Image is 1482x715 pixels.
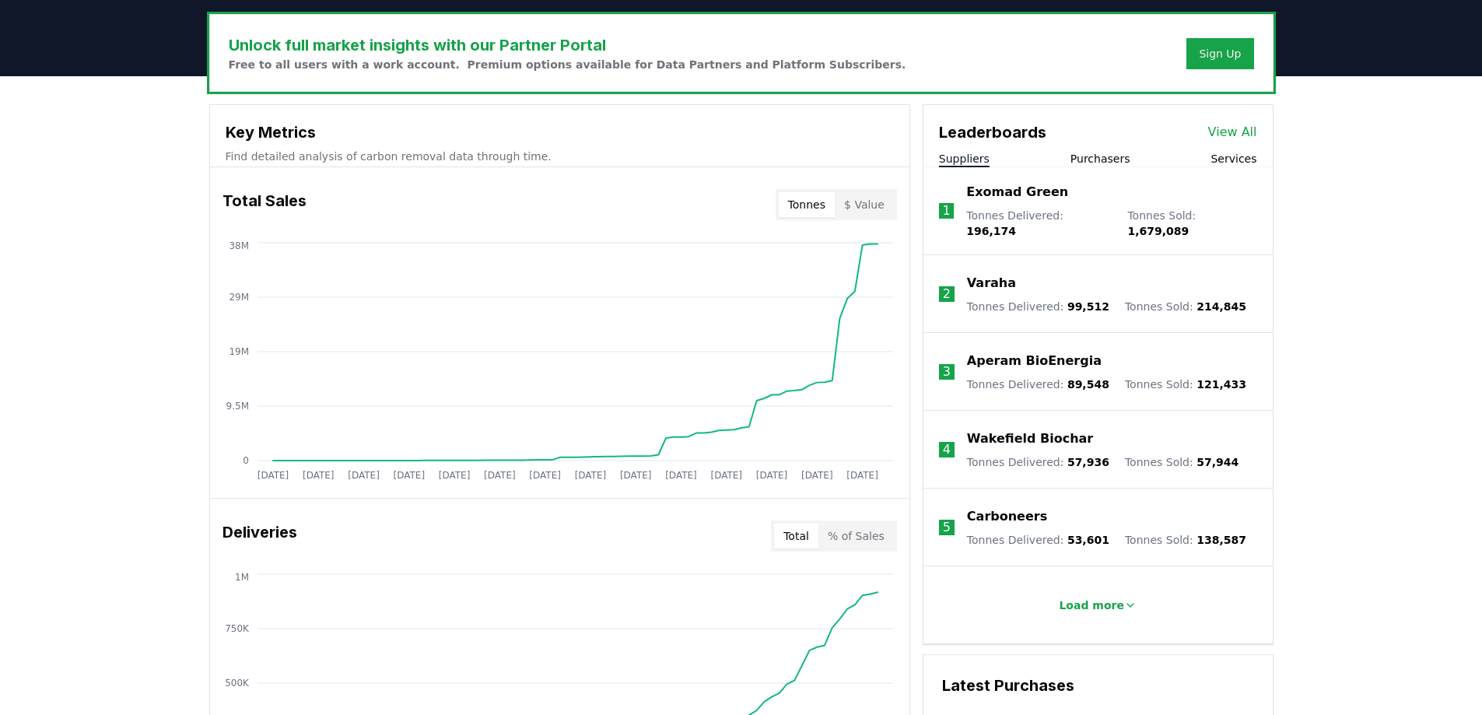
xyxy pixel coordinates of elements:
[1186,38,1253,69] button: Sign Up
[229,57,906,72] p: Free to all users with a work account. Premium options available for Data Partners and Platform S...
[529,470,561,481] tspan: [DATE]
[755,470,787,481] tspan: [DATE]
[225,623,250,634] tspan: 750K
[1067,534,1109,546] span: 53,601
[348,470,380,481] tspan: [DATE]
[943,363,951,381] p: 3
[1067,378,1109,391] span: 89,548
[967,507,1047,526] a: Carboneers
[943,285,951,303] p: 2
[243,455,249,466] tspan: 0
[967,274,1016,293] a: Varaha
[967,454,1109,470] p: Tonnes Delivered :
[1208,123,1257,142] a: View All
[943,518,951,537] p: 5
[1199,46,1241,61] a: Sign Up
[1196,534,1246,546] span: 138,587
[967,377,1109,392] p: Tonnes Delivered :
[222,520,297,552] h3: Deliveries
[229,292,249,303] tspan: 29M
[1059,598,1124,613] p: Load more
[226,149,894,164] p: Find detailed analysis of carbon removal data through time.
[257,470,289,481] tspan: [DATE]
[779,192,835,217] button: Tonnes
[1125,454,1239,470] p: Tonnes Sold :
[967,532,1109,548] p: Tonnes Delivered :
[1196,378,1246,391] span: 121,433
[1125,532,1246,548] p: Tonnes Sold :
[1127,208,1256,239] p: Tonnes Sold :
[1210,151,1256,166] button: Services
[1046,590,1149,621] button: Load more
[574,470,606,481] tspan: [DATE]
[484,470,516,481] tspan: [DATE]
[818,524,894,549] button: % of Sales
[1127,225,1189,237] span: 1,679,089
[1125,377,1246,392] p: Tonnes Sold :
[942,674,1254,697] h3: Latest Purchases
[229,33,906,57] h3: Unlock full market insights with our Partner Portal
[966,208,1112,239] p: Tonnes Delivered :
[710,470,742,481] tspan: [DATE]
[222,189,307,220] h3: Total Sales
[801,470,833,481] tspan: [DATE]
[1196,300,1246,313] span: 214,845
[235,572,249,583] tspan: 1M
[229,240,249,251] tspan: 38M
[774,524,818,549] button: Total
[226,121,894,144] h3: Key Metrics
[393,470,425,481] tspan: [DATE]
[438,470,470,481] tspan: [DATE]
[966,225,1016,237] span: 196,174
[226,401,248,412] tspan: 9.5M
[1125,299,1246,314] p: Tonnes Sold :
[967,352,1102,370] a: Aperam BioEnergia
[619,470,651,481] tspan: [DATE]
[967,299,1109,314] p: Tonnes Delivered :
[942,202,950,220] p: 1
[225,678,250,689] tspan: 500K
[1067,300,1109,313] span: 99,512
[229,346,249,357] tspan: 19M
[835,192,894,217] button: $ Value
[1070,151,1130,166] button: Purchasers
[939,151,990,166] button: Suppliers
[665,470,697,481] tspan: [DATE]
[943,440,951,459] p: 4
[302,470,334,481] tspan: [DATE]
[846,470,878,481] tspan: [DATE]
[1196,456,1239,468] span: 57,944
[1067,456,1109,468] span: 57,936
[939,121,1046,144] h3: Leaderboards
[967,429,1093,448] a: Wakefield Biochar
[966,183,1068,202] a: Exomad Green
